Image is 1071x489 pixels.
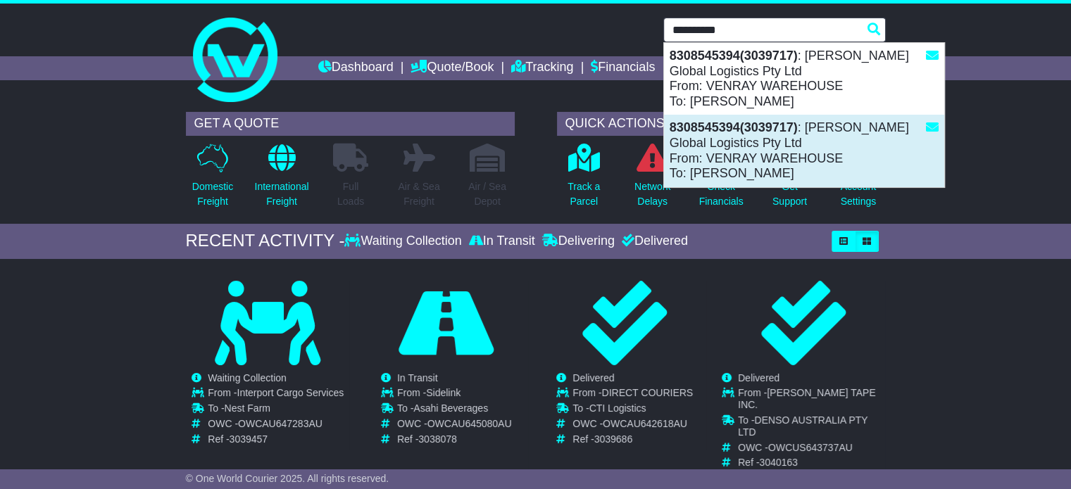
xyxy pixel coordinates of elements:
strong: 8308545394(3039717) [670,120,798,134]
span: 3039457 [230,433,268,445]
td: OWC - [208,418,344,433]
p: International Freight [254,179,308,209]
span: In Transit [397,372,438,383]
div: GET A QUOTE [186,112,515,136]
td: Ref - [208,433,344,445]
td: Ref - [738,457,885,469]
a: Tracking [511,56,573,80]
div: Delivering [539,234,618,249]
span: 3039686 [594,433,633,445]
td: From - [572,387,693,402]
span: Delivered [738,372,779,383]
span: DIRECT COURIERS [602,387,694,398]
span: OWCAU647283AU [238,418,322,429]
span: OWCAU642618AU [603,418,687,429]
td: From - [397,387,512,402]
span: 3040163 [759,457,798,468]
span: Interport Cargo Services [237,387,344,398]
td: To - [397,402,512,418]
a: DomesticFreight [192,143,234,217]
div: : [PERSON_NAME] Global Logistics Pty Ltd From: VENRAY WAREHOUSE To: [PERSON_NAME] [664,115,944,186]
td: OWC - [738,442,885,457]
div: Waiting Collection [344,234,465,249]
a: Financials [591,56,655,80]
span: DENSO AUSTRALIA PTY LTD [738,414,868,438]
p: Full Loads [333,179,368,209]
div: RECENT ACTIVITY - [186,231,345,251]
a: Dashboard [318,56,394,80]
span: Delivered [572,372,614,383]
td: From - [208,387,344,402]
p: Air / Sea Depot [468,179,506,209]
a: Quote/Book [411,56,494,80]
p: Get Support [772,179,807,209]
span: [PERSON_NAME] TAPE INC. [738,387,876,410]
td: Ref - [397,433,512,445]
p: Air & Sea Freight [398,179,439,209]
span: © One World Courier 2025. All rights reserved. [186,473,389,484]
strong: 8308545394(3039717) [670,49,798,63]
p: Track a Parcel [568,179,600,209]
td: OWC - [397,418,512,433]
div: In Transit [465,234,539,249]
div: : [PERSON_NAME] Global Logistics Pty Ltd From: VENRAY WAREHOUSE To: [PERSON_NAME] [664,43,944,115]
a: InternationalFreight [253,143,309,217]
td: OWC - [572,418,693,433]
span: Waiting Collection [208,372,287,383]
span: CTI Logistics [589,402,646,414]
td: From - [738,387,885,414]
a: Track aParcel [567,143,601,217]
p: Domestic Freight [192,179,233,209]
div: Delivered [618,234,688,249]
td: To - [208,402,344,418]
span: OWCUS643737AU [768,442,853,453]
p: Account Settings [841,179,877,209]
td: To - [738,414,885,442]
td: To - [572,402,693,418]
span: 3038078 [418,433,457,445]
p: Network Delays [634,179,670,209]
span: OWCAU645080AU [427,418,512,429]
span: Asahi Beverages [413,402,488,414]
p: Check Financials [699,179,744,209]
div: QUICK ACTIONS [557,112,886,136]
td: Ref - [572,433,693,445]
span: Nest Farm [225,402,270,414]
span: Sidelink [426,387,461,398]
a: NetworkDelays [634,143,671,217]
